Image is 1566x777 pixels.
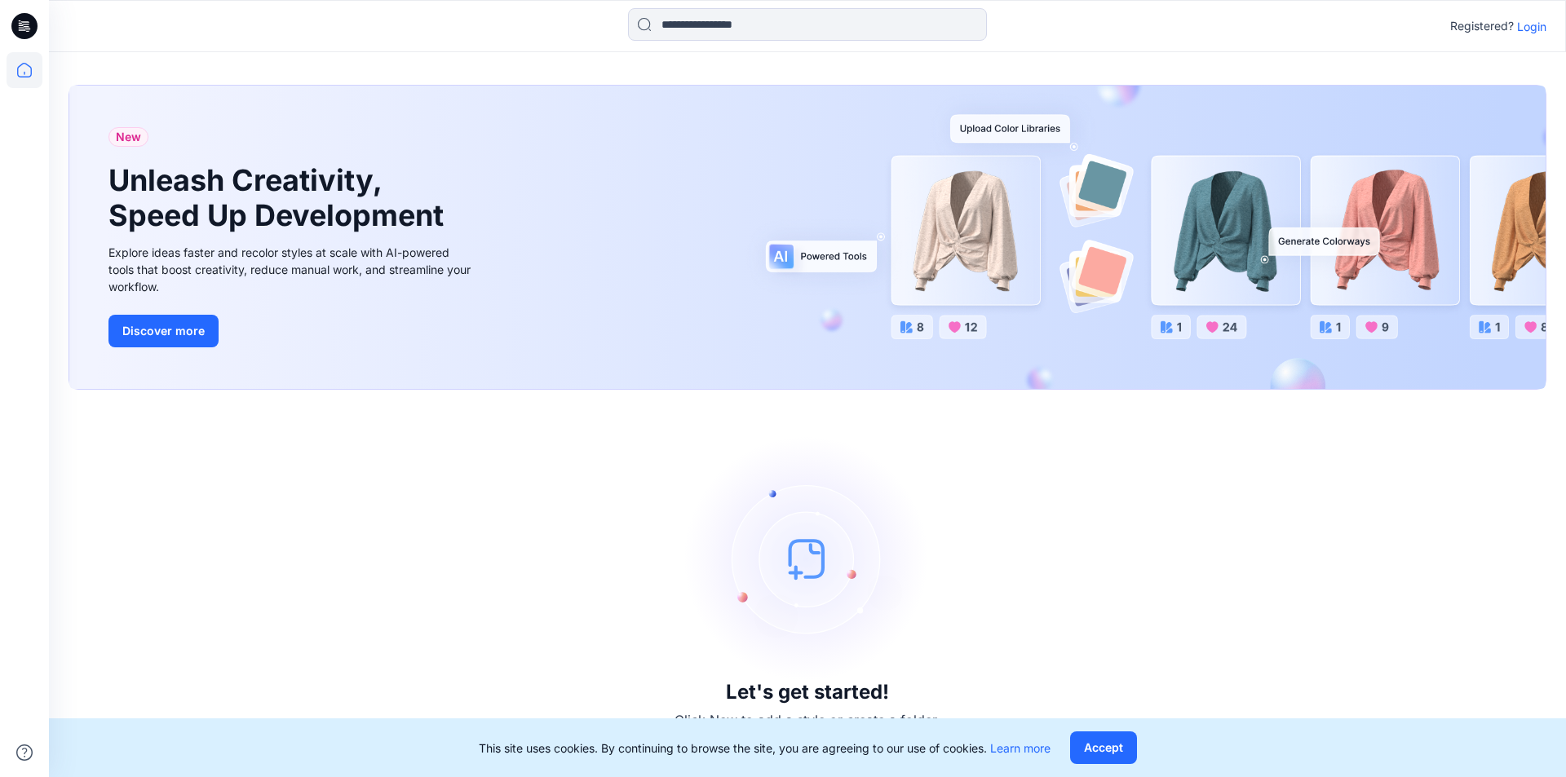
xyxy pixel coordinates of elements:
img: empty-state-image.svg [685,436,930,681]
div: Explore ideas faster and recolor styles at scale with AI-powered tools that boost creativity, red... [108,244,476,295]
button: Accept [1070,731,1137,764]
span: New [116,127,141,147]
button: Discover more [108,315,219,347]
p: Click New to add a style or create a folder. [675,710,940,730]
a: Discover more [108,315,476,347]
h1: Unleash Creativity, Speed Up Development [108,163,451,233]
p: Registered? [1450,16,1514,36]
p: Login [1517,18,1546,35]
h3: Let's get started! [726,681,889,704]
a: Learn more [990,741,1051,755]
p: This site uses cookies. By continuing to browse the site, you are agreeing to our use of cookies. [479,739,1051,757]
